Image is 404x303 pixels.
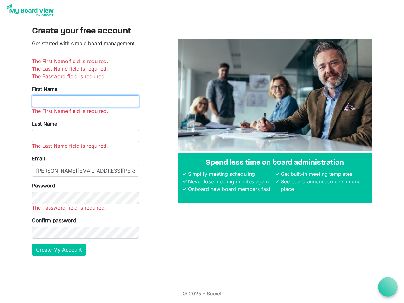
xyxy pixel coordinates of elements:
label: Confirm password [32,217,76,224]
li: The First Name field is required. [32,57,139,65]
li: The Last Name field is required. [32,65,139,73]
h4: Spend less time on board administration [183,158,367,168]
label: Email [32,155,45,162]
span: Get started with simple board management. [32,40,136,46]
li: Get built-in meeting templates [279,170,367,178]
label: Last Name [32,120,57,128]
h3: Create your free account [32,26,372,37]
img: A photograph of board members sitting at a table [178,39,372,151]
span: The Last Name field is required. [32,143,108,149]
li: Onboard new board members fast [187,185,274,193]
button: Create My Account [32,244,86,256]
li: See board announcements in one place [279,178,367,193]
label: First Name [32,85,57,93]
label: Password [32,182,55,189]
li: The Password field is required. [32,73,139,80]
a: © 2025 - Societ [182,290,222,297]
span: The Password field is required. [32,205,106,211]
img: My Board View Logo [5,3,56,18]
li: Simplify meeting scheduling [187,170,274,178]
li: Never lose meeting minutes again [187,178,274,185]
span: The First Name field is required. [32,108,108,114]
